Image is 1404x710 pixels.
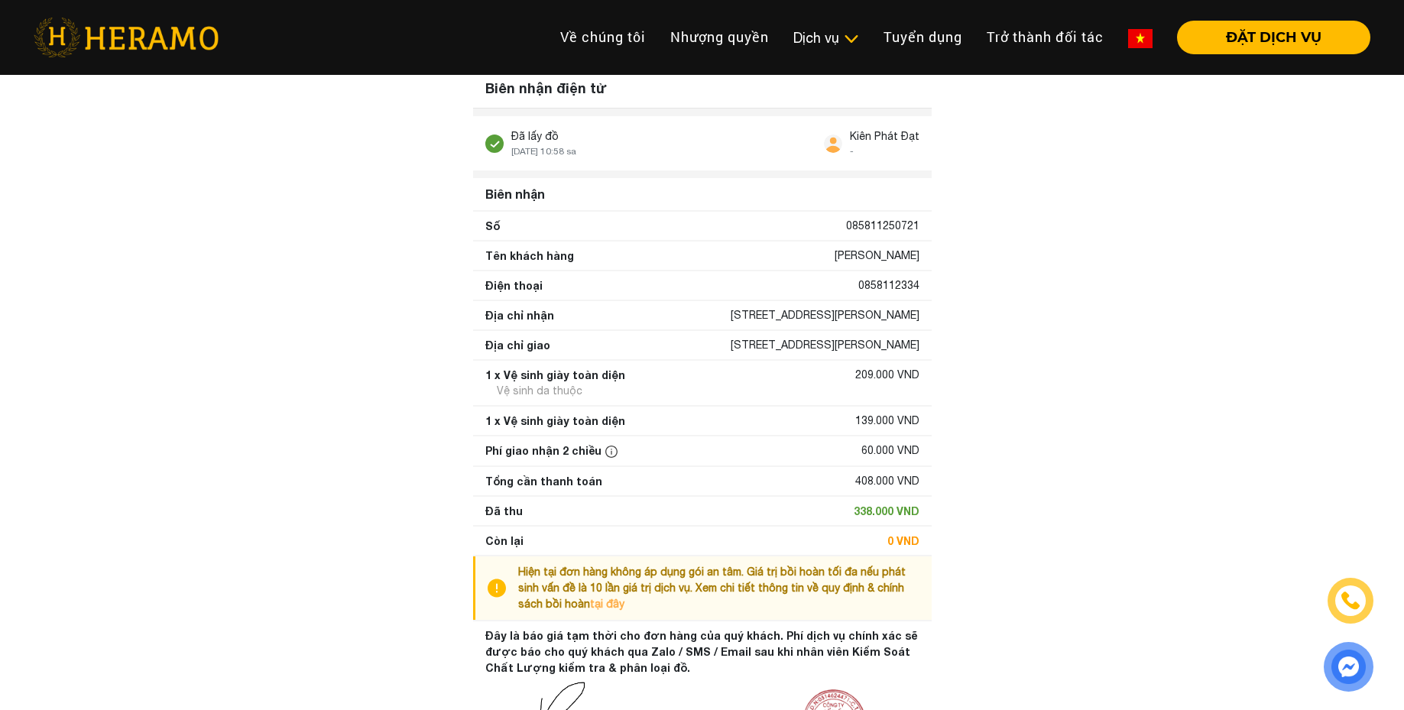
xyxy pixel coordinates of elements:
div: 60.000 VND [861,443,919,459]
button: ĐẶT DỊCH VỤ [1177,21,1370,54]
a: tại đây [590,598,624,610]
div: 085811250721 [846,218,919,234]
div: [PERSON_NAME] [835,248,919,264]
div: Địa chỉ nhận [485,307,554,323]
div: Tên khách hàng [485,248,574,264]
div: [STREET_ADDRESS][PERSON_NAME] [731,307,919,323]
img: user.svg [824,135,842,153]
div: Đây là báo giá tạm thời cho đơn hàng của quý khách. Phí dịch vụ chính xác sẽ được báo cho quý khá... [485,627,919,676]
div: Điện thoại [485,277,543,293]
div: Dịch vụ [793,28,859,48]
div: Số [485,218,500,234]
div: Vệ sinh da thuộc [497,383,582,399]
div: 209.000 VND [855,367,919,383]
div: Còn lại [485,533,524,549]
span: [DATE] 10:58 sa [511,146,576,157]
span: Hiện tại đơn hàng không áp dụng gói an tâm. Giá trị bồi hoàn tối đa nếu phát sinh vấn đề là 10 lầ... [518,566,906,610]
a: Tuyển dụng [871,21,974,53]
img: phone-icon [1340,590,1361,611]
div: Biên nhận điện tử [473,69,932,109]
div: 139.000 VND [855,413,919,429]
a: phone-icon [1329,579,1373,623]
img: subToggleIcon [843,31,859,47]
img: stick.svg [485,135,504,153]
span: - [850,146,854,157]
a: Về chúng tôi [548,21,658,53]
div: 0858112334 [858,277,919,293]
img: info [605,446,618,458]
div: Đã lấy đồ [511,128,576,144]
img: info [488,564,518,612]
a: Nhượng quyền [658,21,781,53]
div: 1 x Vệ sinh giày toàn diện [485,367,625,383]
img: heramo-logo.png [34,18,219,57]
a: ĐẶT DỊCH VỤ [1165,31,1370,44]
div: [STREET_ADDRESS][PERSON_NAME] [731,337,919,353]
div: Biên nhận [479,179,926,209]
div: Tổng cần thanh toán [485,473,602,489]
div: Địa chỉ giao [485,337,550,353]
div: Đã thu [485,503,523,519]
a: Trở thành đối tác [974,21,1116,53]
div: 338.000 VND [854,503,919,519]
img: vn-flag.png [1128,29,1153,48]
div: 1 x Vệ sinh giày toàn diện [485,413,625,429]
div: Phí giao nhận 2 chiều [485,443,621,459]
div: Kiên Phát Đạt [850,128,919,144]
div: 0 VND [887,533,919,549]
div: 408.000 VND [855,473,919,489]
